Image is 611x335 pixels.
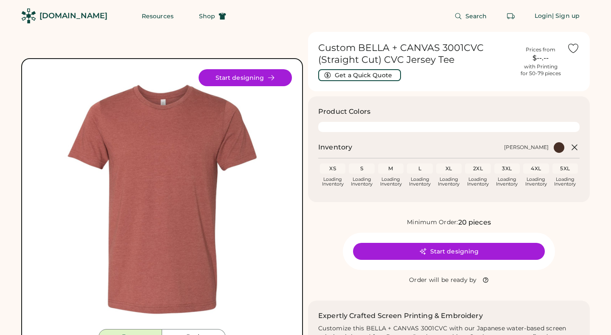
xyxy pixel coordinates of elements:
[502,8,519,25] button: Retrieve an order
[496,165,518,172] div: 3XL
[521,63,561,77] div: with Printing for 50-79 pieces
[458,217,491,228] div: 20 pieces
[189,8,236,25] button: Shop
[525,165,547,172] div: 4XL
[380,165,402,172] div: M
[318,42,514,66] h1: Custom BELLA + CANVAS 3001CVC (Straight Cut) CVC Jersey Tee
[409,165,431,172] div: L
[496,177,518,186] div: Loading Inventory
[554,165,576,172] div: 5XL
[318,107,370,117] h3: Product Colors
[380,177,402,186] div: Loading Inventory
[407,218,458,227] div: Minimum Order:
[554,177,576,186] div: Loading Inventory
[353,243,545,260] button: Start designing
[322,165,344,172] div: XS
[351,177,373,186] div: Loading Inventory
[32,69,292,329] img: 3001CVC - Heather Clay Front Image
[444,8,497,25] button: Search
[504,144,549,151] div: [PERSON_NAME]
[552,12,580,20] div: | Sign up
[465,13,487,19] span: Search
[409,276,477,284] div: Order will be ready by
[535,12,552,20] div: Login
[525,177,547,186] div: Loading Inventory
[350,165,373,172] div: S
[438,177,460,186] div: Loading Inventory
[132,8,184,25] button: Resources
[467,177,489,186] div: Loading Inventory
[32,69,292,329] div: 3001CVC Style Image
[199,13,215,19] span: Shop
[21,8,36,23] img: Rendered Logo - Screens
[409,177,431,186] div: Loading Inventory
[519,53,562,63] div: $--.--
[318,311,483,321] h2: Expertly Crafted Screen Printing & Embroidery
[526,46,555,53] div: Prices from
[467,165,489,172] div: 2XL
[199,69,292,86] button: Start designing
[318,69,401,81] button: Get a Quick Quote
[438,165,460,172] div: XL
[39,11,107,21] div: [DOMAIN_NAME]
[322,177,344,186] div: Loading Inventory
[318,142,352,152] h2: Inventory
